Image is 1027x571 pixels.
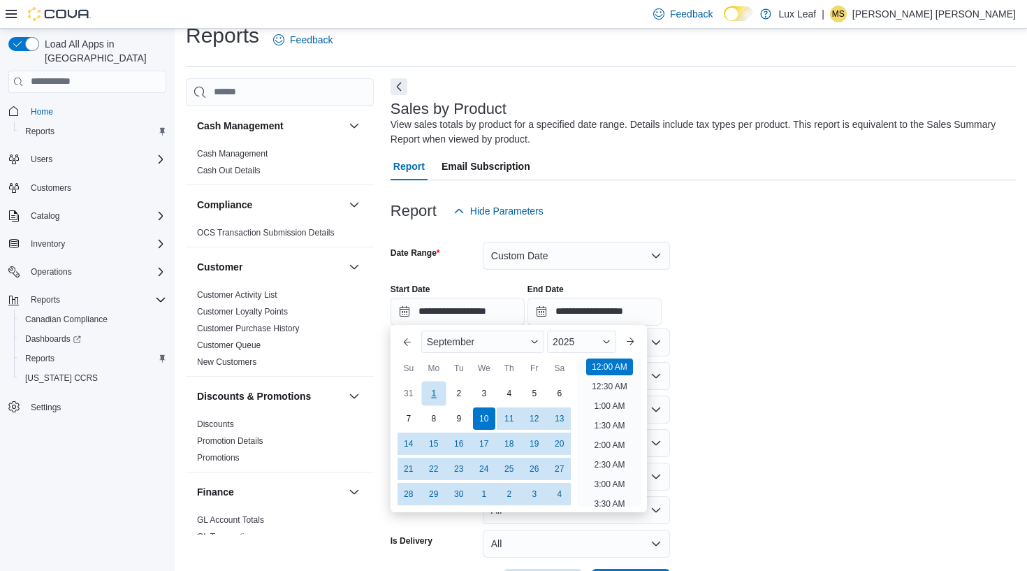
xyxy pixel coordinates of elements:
button: Previous Month [396,331,418,353]
label: Is Delivery [391,535,432,547]
button: Open list of options [650,404,662,415]
button: Inventory [25,236,71,252]
span: Reports [25,353,54,364]
div: day-7 [398,407,420,430]
button: Reports [3,290,172,310]
span: Canadian Compliance [25,314,108,325]
span: Catalog [25,208,166,224]
a: Discounts [197,419,234,429]
div: day-1 [473,483,495,505]
a: Dashboards [14,329,172,349]
h3: Finance [197,485,234,499]
li: 2:30 AM [588,456,630,473]
div: day-3 [473,382,495,405]
button: Catalog [25,208,65,224]
a: [US_STATE] CCRS [20,370,103,386]
a: Feedback [268,26,338,54]
a: OCS Transaction Submission Details [197,228,335,238]
a: Promotions [197,453,240,463]
div: day-31 [398,382,420,405]
button: Users [25,151,58,168]
li: 1:00 AM [588,398,630,414]
a: Customer Queue [197,340,261,350]
button: Open list of options [650,370,662,382]
button: Home [3,101,172,122]
input: Press the down key to enter a popover containing a calendar. Press the escape key to close the po... [391,298,525,326]
div: day-16 [448,433,470,455]
button: Customer [346,259,363,275]
li: 2:00 AM [588,437,630,454]
div: day-17 [473,433,495,455]
div: day-14 [398,433,420,455]
div: day-2 [448,382,470,405]
h3: Discounts & Promotions [197,389,311,403]
label: Date Range [391,247,440,259]
span: Users [25,151,166,168]
a: Home [25,103,59,120]
div: Finance [186,512,374,551]
div: day-29 [423,483,445,505]
div: day-6 [548,382,571,405]
div: We [473,357,495,380]
a: Dashboards [20,331,87,347]
div: day-10 [473,407,495,430]
button: Discounts & Promotions [346,388,363,405]
div: day-5 [523,382,546,405]
button: Finance [197,485,343,499]
button: Open list of options [650,438,662,449]
div: Button. Open the year selector. 2025 is currently selected. [547,331,616,353]
span: 2025 [553,336,574,347]
span: Dashboards [20,331,166,347]
a: GL Transactions [197,532,258,542]
label: Start Date [391,284,430,295]
button: Inventory [3,234,172,254]
span: MS [832,6,845,22]
div: day-15 [423,433,445,455]
div: Sa [548,357,571,380]
button: Operations [25,263,78,280]
div: day-8 [423,407,445,430]
span: Load All Apps in [GEOGRAPHIC_DATA] [39,37,166,65]
div: day-21 [398,458,420,480]
h3: Customer [197,260,242,274]
div: day-1 [421,381,446,405]
div: View sales totals by product for a specified date range. Details include tax types per product. T... [391,117,1009,147]
button: Next [391,78,407,95]
span: Reports [31,294,60,305]
div: Tu [448,357,470,380]
button: Customer [197,260,343,274]
div: day-11 [498,407,520,430]
a: Reports [20,123,60,140]
button: Users [3,150,172,169]
div: day-26 [523,458,546,480]
a: Promotion Details [197,436,263,446]
span: Feedback [290,33,333,47]
button: Hide Parameters [448,197,549,225]
div: Mo [423,357,445,380]
a: Settings [25,399,66,416]
div: day-22 [423,458,445,480]
li: 1:30 AM [588,417,630,434]
p: Lux Leaf [778,6,816,22]
span: Home [31,106,53,117]
span: Settings [25,398,166,415]
a: Customers [25,180,77,196]
img: Cova [28,7,91,21]
h3: Compliance [197,198,252,212]
button: Settings [3,396,172,417]
button: All [483,530,670,558]
a: Reports [20,350,60,367]
button: Catalog [3,206,172,226]
a: New Customers [197,357,256,367]
button: [US_STATE] CCRS [14,368,172,388]
button: Reports [14,122,172,141]
li: 3:30 AM [588,496,630,512]
a: GL Account Totals [197,515,264,525]
button: Canadian Compliance [14,310,172,329]
div: day-3 [523,483,546,505]
span: Reports [25,291,166,308]
li: 12:30 AM [586,378,633,395]
span: Home [25,103,166,120]
div: Button. Open the month selector. September is currently selected. [421,331,544,353]
h3: Sales by Product [391,101,507,117]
